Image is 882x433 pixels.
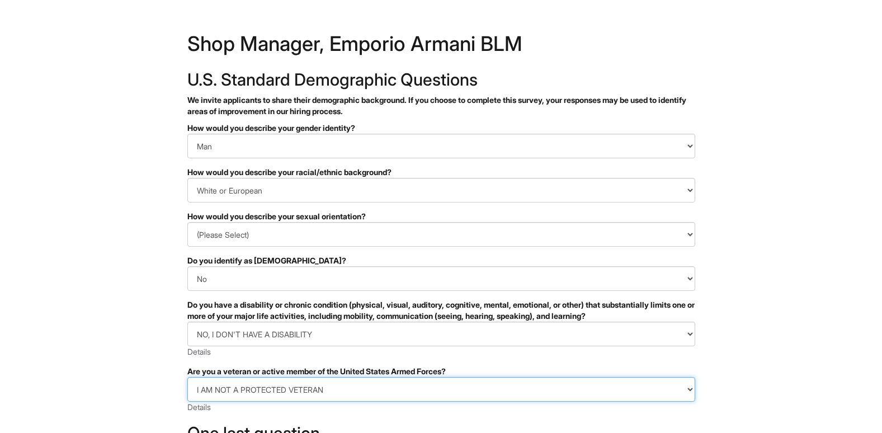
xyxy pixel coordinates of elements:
select: How would you describe your gender identity? [187,134,695,158]
h1: Shop Manager, Emporio Armani BLM [187,34,695,59]
a: Details [187,402,211,412]
div: Do you have a disability or chronic condition (physical, visual, auditory, cognitive, mental, emo... [187,299,695,322]
select: Do you have a disability or chronic condition (physical, visual, auditory, cognitive, mental, emo... [187,322,695,346]
div: How would you describe your gender identity? [187,123,695,134]
a: Details [187,347,211,356]
div: How would you describe your sexual orientation? [187,211,695,222]
select: Are you a veteran or active member of the United States Armed Forces? [187,377,695,402]
div: How would you describe your racial/ethnic background? [187,167,695,178]
div: Do you identify as [DEMOGRAPHIC_DATA]? [187,255,695,266]
select: How would you describe your racial/ethnic background? [187,178,695,203]
select: How would you describe your sexual orientation? [187,222,695,247]
div: Are you a veteran or active member of the United States Armed Forces? [187,366,695,377]
p: We invite applicants to share their demographic background. If you choose to complete this survey... [187,95,695,117]
select: Do you identify as transgender? [187,266,695,291]
h2: U.S. Standard Demographic Questions [187,70,695,89]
